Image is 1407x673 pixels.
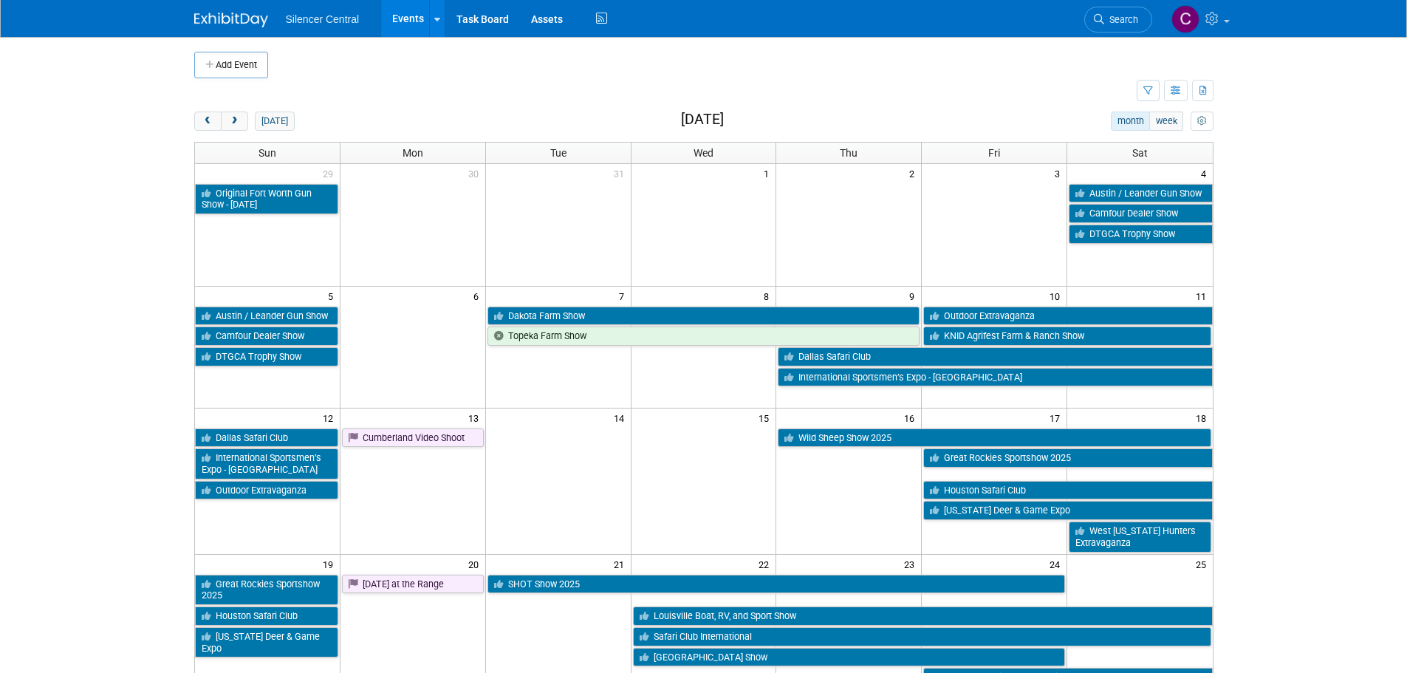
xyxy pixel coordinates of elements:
[487,307,920,326] a: Dakota Farm Show
[778,347,1212,366] a: Dallas Safari Club
[988,147,1000,159] span: Fri
[195,184,338,214] a: Original Fort Worth Gun Show - [DATE]
[1069,204,1212,223] a: Camfour Dealer Show
[694,147,713,159] span: Wed
[923,501,1212,520] a: [US_STATE] Deer & Game Expo
[617,287,631,305] span: 7
[908,164,921,182] span: 2
[1104,14,1138,25] span: Search
[923,481,1212,500] a: Houston Safari Club
[612,164,631,182] span: 31
[194,13,268,27] img: ExhibitDay
[403,147,423,159] span: Mon
[195,607,338,626] a: Houston Safari Club
[908,287,921,305] span: 9
[195,481,338,500] a: Outdoor Extravaganza
[286,13,360,25] span: Silencer Central
[633,607,1213,626] a: Louisville Boat, RV, and Sport Show
[467,555,485,573] span: 20
[1132,147,1148,159] span: Sat
[195,575,338,605] a: Great Rockies Sportshow 2025
[259,147,276,159] span: Sun
[487,575,1065,594] a: SHOT Show 2025
[681,112,724,128] h2: [DATE]
[487,327,920,346] a: Topeka Farm Show
[1194,555,1213,573] span: 25
[1194,287,1213,305] span: 11
[1048,287,1067,305] span: 10
[1069,522,1211,552] a: West [US_STATE] Hunters Extravaganza
[467,164,485,182] span: 30
[195,307,338,326] a: Austin / Leander Gun Show
[195,428,338,448] a: Dallas Safari Club
[1111,112,1150,131] button: month
[903,409,921,427] span: 16
[472,287,485,305] span: 6
[1084,7,1152,33] a: Search
[550,147,566,159] span: Tue
[195,327,338,346] a: Camfour Dealer Show
[633,648,1066,667] a: [GEOGRAPHIC_DATA] Show
[342,428,484,448] a: Cumberland Video Shoot
[1149,112,1183,131] button: week
[1171,5,1199,33] img: Cade Cox
[757,555,776,573] span: 22
[778,428,1211,448] a: Wild Sheep Show 2025
[1197,117,1207,126] i: Personalize Calendar
[1194,409,1213,427] span: 18
[221,112,248,131] button: next
[757,409,776,427] span: 15
[762,287,776,305] span: 8
[194,52,268,78] button: Add Event
[1069,184,1212,203] a: Austin / Leander Gun Show
[840,147,857,159] span: Thu
[903,555,921,573] span: 23
[923,327,1211,346] a: KNID Agrifest Farm & Ranch Show
[321,555,340,573] span: 19
[326,287,340,305] span: 5
[195,347,338,366] a: DTGCA Trophy Show
[1191,112,1213,131] button: myCustomButton
[778,368,1212,387] a: International Sportsmen’s Expo - [GEOGRAPHIC_DATA]
[762,164,776,182] span: 1
[612,409,631,427] span: 14
[195,627,338,657] a: [US_STATE] Deer & Game Expo
[1069,225,1212,244] a: DTGCA Trophy Show
[1048,555,1067,573] span: 24
[255,112,294,131] button: [DATE]
[194,112,222,131] button: prev
[321,409,340,427] span: 12
[342,575,484,594] a: [DATE] at the Range
[1199,164,1213,182] span: 4
[1053,164,1067,182] span: 3
[467,409,485,427] span: 13
[923,307,1212,326] a: Outdoor Extravaganza
[633,627,1211,646] a: Safari Club International
[612,555,631,573] span: 21
[923,448,1212,468] a: Great Rockies Sportshow 2025
[195,448,338,479] a: International Sportsmen’s Expo - [GEOGRAPHIC_DATA]
[1048,409,1067,427] span: 17
[321,164,340,182] span: 29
